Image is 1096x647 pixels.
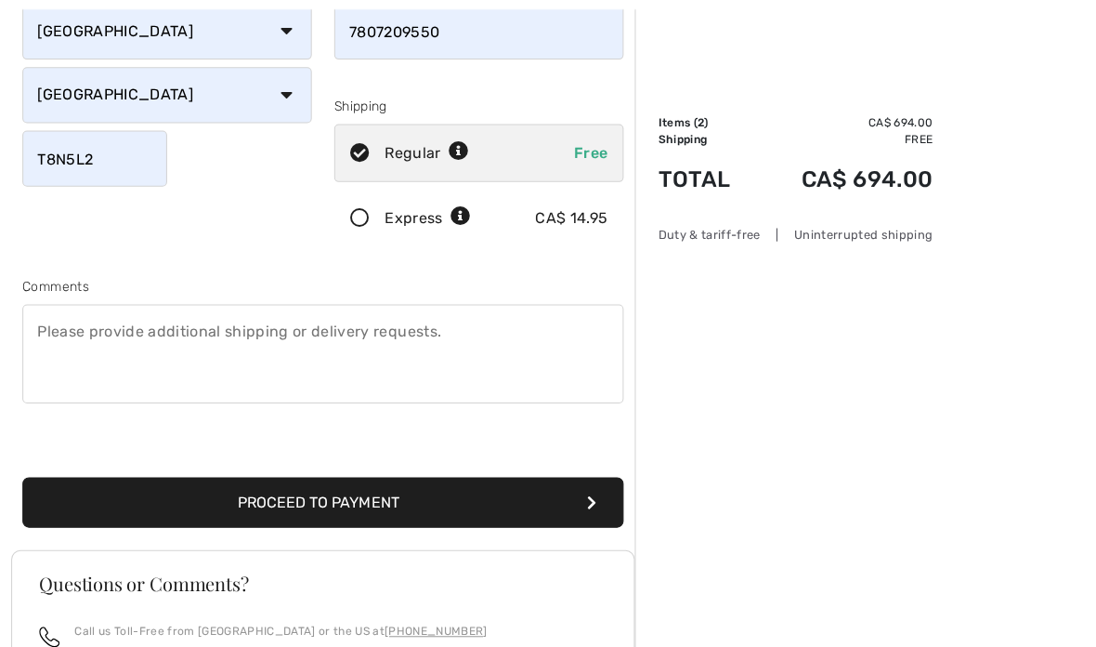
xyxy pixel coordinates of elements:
[39,624,59,644] img: call
[532,206,605,229] div: CA$ 14.95
[383,206,467,229] div: Express
[22,475,620,525] button: Proceed to Payment
[655,130,751,147] td: Shipping
[655,147,751,210] td: Total
[22,276,620,296] div: Comments
[751,113,928,130] td: CA$ 694.00
[694,115,700,128] span: 2
[383,622,485,635] a: [PHONE_NUMBER]
[655,113,751,130] td: Items ( )
[571,143,605,161] span: Free
[39,572,604,590] h3: Questions or Comments?
[751,130,928,147] td: Free
[74,620,485,637] p: Call us Toll-Free from [GEOGRAPHIC_DATA] or the US at
[333,4,620,59] input: Mobile
[22,130,166,186] input: Zip/Postal Code
[383,141,465,164] div: Regular
[751,147,928,210] td: CA$ 694.00
[655,225,928,243] div: Duty & tariff-free | Uninterrupted shipping
[333,97,620,116] div: Shipping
